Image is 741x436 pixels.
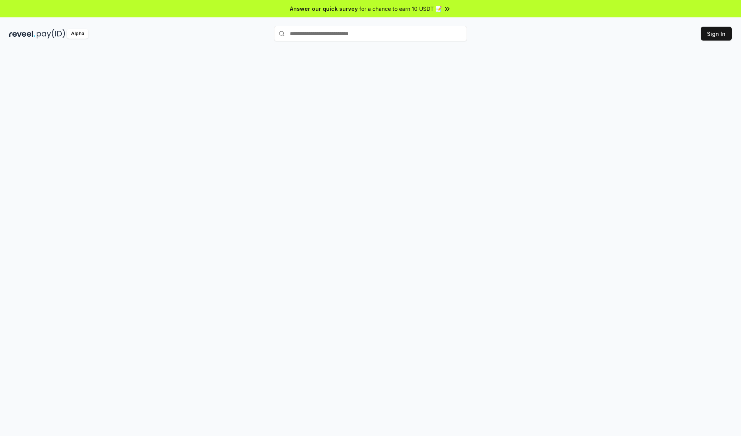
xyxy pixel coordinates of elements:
button: Sign In [701,27,732,41]
img: pay_id [37,29,65,39]
span: for a chance to earn 10 USDT 📝 [359,5,442,13]
div: Alpha [67,29,88,39]
span: Answer our quick survey [290,5,358,13]
img: reveel_dark [9,29,35,39]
